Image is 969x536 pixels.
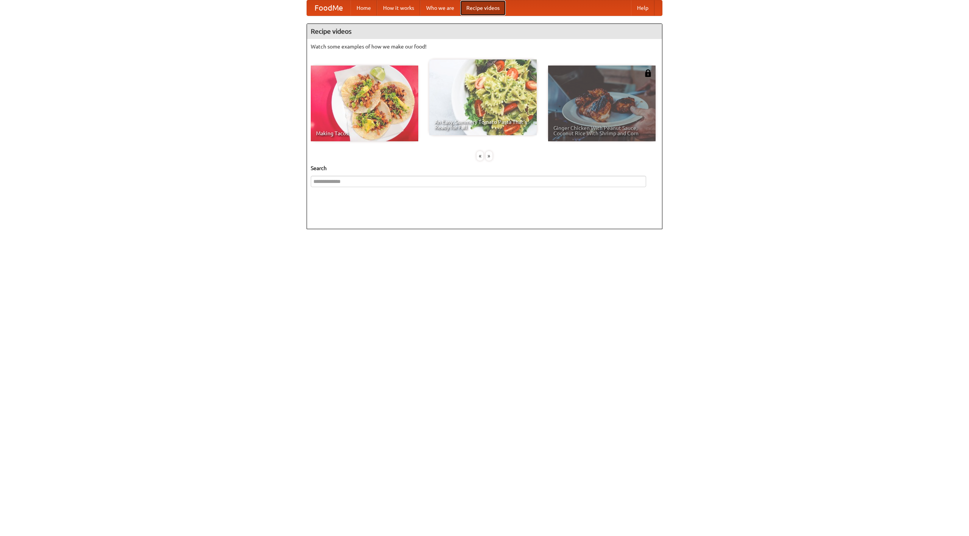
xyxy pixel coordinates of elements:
img: 483408.png [644,69,652,77]
a: Help [631,0,654,16]
span: Making Tacos [316,131,413,136]
span: An Easy, Summery Tomato Pasta That's Ready for Fall [435,119,531,130]
p: Watch some examples of how we make our food! [311,43,658,50]
a: Making Tacos [311,66,418,141]
div: » [486,151,492,161]
a: Who we are [420,0,460,16]
a: Recipe videos [460,0,506,16]
h5: Search [311,164,658,172]
a: An Easy, Summery Tomato Pasta That's Ready for Fall [429,59,537,135]
div: « [477,151,483,161]
a: FoodMe [307,0,351,16]
h4: Recipe videos [307,24,662,39]
a: How it works [377,0,420,16]
a: Home [351,0,377,16]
